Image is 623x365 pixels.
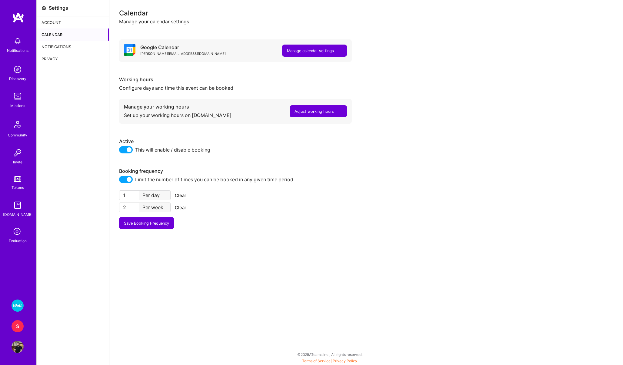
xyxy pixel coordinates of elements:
[333,359,357,363] a: Privacy Policy
[7,47,28,54] div: Notifications
[119,138,352,145] div: Active
[14,176,21,182] img: tokens
[12,35,24,47] img: bell
[12,341,24,353] img: User Avatar
[10,300,25,312] a: Wolt - Fintech: Payments Expansion Team
[139,203,170,212] div: Per week
[282,45,347,57] button: Manage calendar settings
[49,5,68,11] div: Settings
[9,75,26,82] div: Discovery
[37,28,109,41] div: Calendar
[3,211,32,218] div: [DOMAIN_NAME]
[13,159,22,165] div: Invite
[135,146,210,153] span: This will enable / disable booking
[12,63,24,75] img: discovery
[119,168,352,174] div: Booking frequency
[12,300,24,312] img: Wolt - Fintech: Payments Expansion Team
[42,6,46,11] i: icon Settings
[139,191,170,200] div: Per day
[37,41,109,53] div: Notifications
[119,10,613,16] div: Calendar
[124,44,135,56] i: icon Google
[336,48,342,53] i: icon LinkArrow
[9,238,27,244] div: Evaluation
[336,108,342,114] i: icon LinkArrow
[10,117,25,132] img: Community
[12,226,23,238] i: icon SelectionTeam
[124,104,232,110] div: Manage your working hours
[12,320,24,332] div: S
[12,90,24,102] img: teamwork
[287,48,334,54] div: Manage calendar settings
[140,44,226,51] div: Google Calendar
[173,190,188,200] button: Clear
[295,108,334,115] div: Adjust working hours
[8,132,27,138] div: Community
[12,199,24,211] img: guide book
[10,341,25,353] a: User Avatar
[10,102,25,109] div: Missions
[36,347,623,362] div: © 2025 ATeams Inc., All rights reserved.
[135,176,293,183] span: Limit the number of times you can be booked in any given time period
[10,320,25,332] a: S
[124,110,232,119] div: Set up your working hours on [DOMAIN_NAME]
[140,51,226,57] div: [PERSON_NAME][EMAIL_ADDRESS][DOMAIN_NAME]
[12,12,24,23] img: logo
[302,359,357,363] span: |
[37,53,109,65] div: Privacy
[119,217,174,229] button: Save Booking Frequency
[302,359,331,363] a: Terms of Service
[173,203,188,212] button: Clear
[290,105,347,117] button: Adjust working hours
[12,184,24,191] div: Tokens
[119,18,613,25] div: Manage your calendar settings.
[37,16,109,28] div: Account
[119,76,352,83] div: Working hours
[12,147,24,159] img: Invite
[119,83,352,92] div: Configure days and time this event can be booked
